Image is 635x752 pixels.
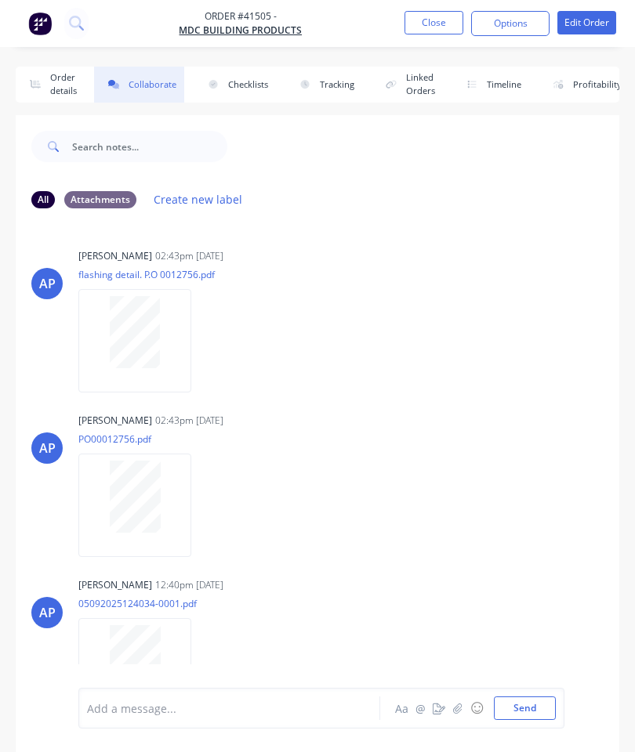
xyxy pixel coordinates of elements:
button: Options [471,11,550,36]
div: 02:43pm [DATE] [155,249,223,263]
button: ☺ [467,699,486,718]
button: Checklists [194,67,276,103]
button: Linked Orders [372,67,443,103]
button: @ [411,699,430,718]
a: MDC Building Products [179,23,302,38]
div: 12:40pm [DATE] [155,578,223,592]
div: [PERSON_NAME] [78,578,152,592]
div: AP [39,274,56,293]
button: Tracking [285,67,362,103]
span: Order #41505 - [179,9,302,23]
button: Edit Order [557,11,616,34]
button: Profitability [539,67,630,103]
button: Create new label [146,189,251,210]
button: Aa [392,699,411,718]
div: Attachments [64,191,136,208]
div: AP [39,439,56,457]
button: Timeline [452,67,529,103]
button: Order details [16,67,85,103]
div: [PERSON_NAME] [78,414,152,428]
input: Search notes... [72,131,227,162]
button: Send [494,696,556,720]
div: AP [39,603,56,622]
button: Collaborate [94,67,184,103]
button: Close [405,11,463,34]
div: [PERSON_NAME] [78,249,152,263]
img: Factory [28,12,52,35]
p: PO00012756.pdf [78,432,207,446]
p: flashing detail. P.O 0012756.pdf [78,268,215,281]
div: 02:43pm [DATE] [155,414,223,428]
p: 05092025124034-0001.pdf [78,597,207,610]
div: All [31,191,55,208]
